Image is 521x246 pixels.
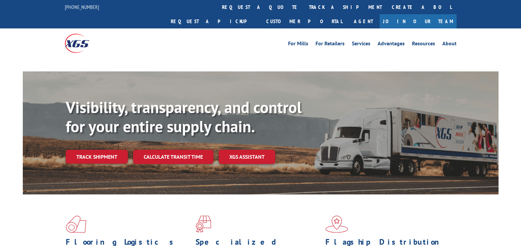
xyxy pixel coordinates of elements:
[288,41,308,48] a: For Mills
[133,150,213,164] a: Calculate transit time
[325,216,348,233] img: xgs-icon-flagship-distribution-model-red
[352,41,370,48] a: Services
[65,4,99,10] a: [PHONE_NUMBER]
[412,41,435,48] a: Resources
[196,216,211,233] img: xgs-icon-focused-on-flooring-red
[261,14,347,28] a: Customer Portal
[442,41,457,48] a: About
[66,216,86,233] img: xgs-icon-total-supply-chain-intelligence-red
[66,97,302,137] b: Visibility, transparency, and control for your entire supply chain.
[316,41,345,48] a: For Retailers
[380,14,457,28] a: Join Our Team
[219,150,275,164] a: XGS ASSISTANT
[66,150,128,164] a: Track shipment
[166,14,261,28] a: Request a pickup
[347,14,380,28] a: Agent
[378,41,405,48] a: Advantages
